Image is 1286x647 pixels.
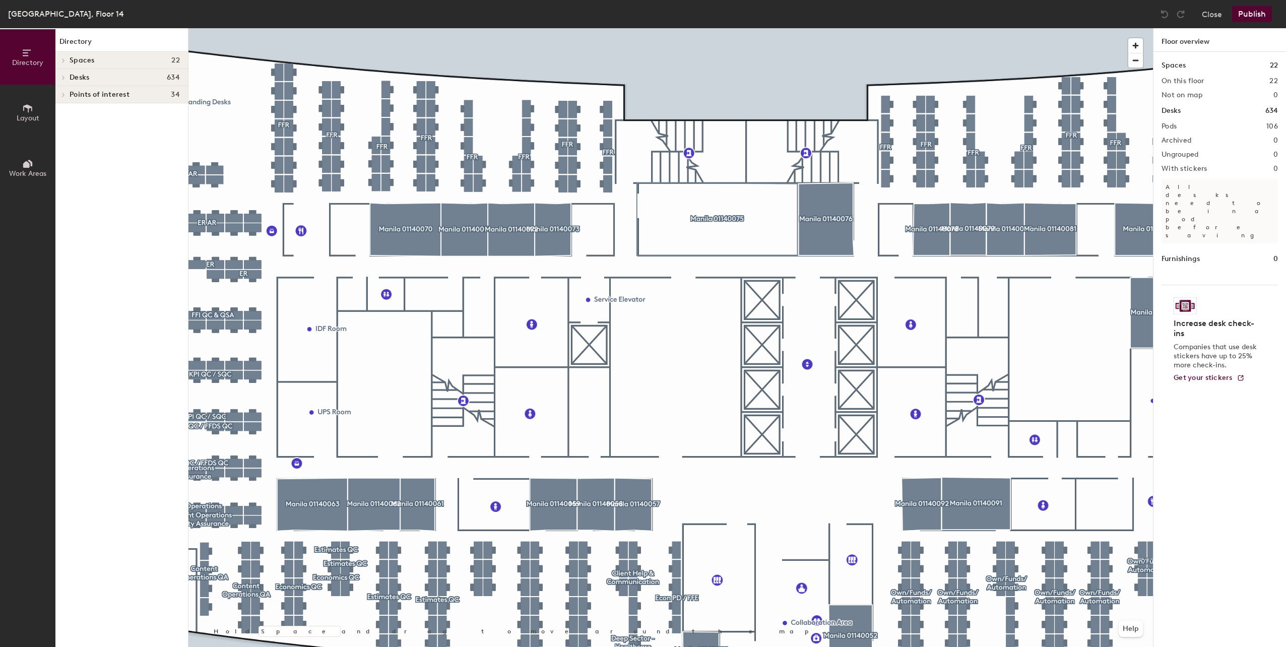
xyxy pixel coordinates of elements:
[12,58,43,67] span: Directory
[1174,343,1260,370] p: Companies that use desk stickers have up to 25% more check-ins.
[1273,151,1278,159] h2: 0
[70,91,130,99] span: Points of interest
[1162,105,1181,116] h1: Desks
[1162,77,1204,85] h2: On this floor
[70,74,89,82] span: Desks
[1162,122,1177,131] h2: Pods
[1174,297,1197,314] img: Sticker logo
[1232,6,1272,22] button: Publish
[17,114,39,122] span: Layout
[1273,137,1278,145] h2: 0
[1273,253,1278,265] h1: 0
[1153,28,1286,52] h1: Floor overview
[1162,137,1191,145] h2: Archived
[171,91,180,99] span: 34
[1176,9,1186,19] img: Redo
[1162,165,1207,173] h2: With stickers
[1160,9,1170,19] img: Undo
[1162,91,1202,99] h2: Not on map
[1162,179,1278,243] p: All desks need to be in a pod before saving
[55,36,188,52] h1: Directory
[1202,6,1222,22] button: Close
[1174,373,1233,382] span: Get your stickers
[1265,105,1278,116] h1: 634
[1269,77,1278,85] h2: 22
[1273,91,1278,99] h2: 0
[1162,60,1186,71] h1: Spaces
[1162,151,1199,159] h2: Ungrouped
[70,56,95,64] span: Spaces
[1119,621,1143,637] button: Help
[167,74,180,82] span: 634
[1174,374,1245,382] a: Get your stickers
[171,56,180,64] span: 22
[1270,60,1278,71] h1: 22
[1273,165,1278,173] h2: 0
[1266,122,1278,131] h2: 106
[1174,318,1260,339] h4: Increase desk check-ins
[9,169,46,178] span: Work Areas
[8,8,124,20] div: [GEOGRAPHIC_DATA], Floor 14
[1162,253,1200,265] h1: Furnishings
